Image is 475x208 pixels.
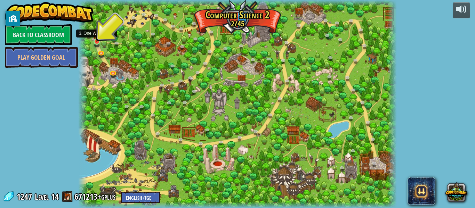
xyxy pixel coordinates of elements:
a: Play Golden Goal [5,47,78,68]
button: Adjust volume [453,2,470,18]
span: Level [35,191,49,202]
span: 14 [51,191,59,202]
a: 671213+gplus [74,191,118,202]
a: Back to Classroom [5,24,72,45]
img: level-banner-started.png [93,25,100,42]
button: privacy banner [6,11,20,26]
img: CodeCombat - Learn how to code by playing a game [5,2,94,23]
span: 1247 [17,191,34,202]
